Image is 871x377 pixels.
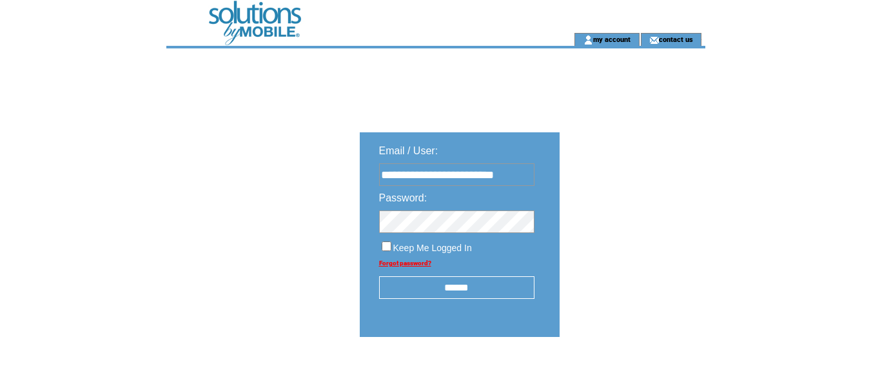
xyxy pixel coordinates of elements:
img: contact_us_icon.gif;jsessionid=8D0B3258219AB278D279B4782F254A59 [649,35,659,45]
span: Keep Me Logged In [393,243,472,253]
span: Password: [379,192,427,203]
a: contact us [659,35,693,43]
img: account_icon.gif;jsessionid=8D0B3258219AB278D279B4782F254A59 [583,35,593,45]
a: Forgot password? [379,260,431,267]
a: my account [593,35,631,43]
span: Email / User: [379,145,438,156]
